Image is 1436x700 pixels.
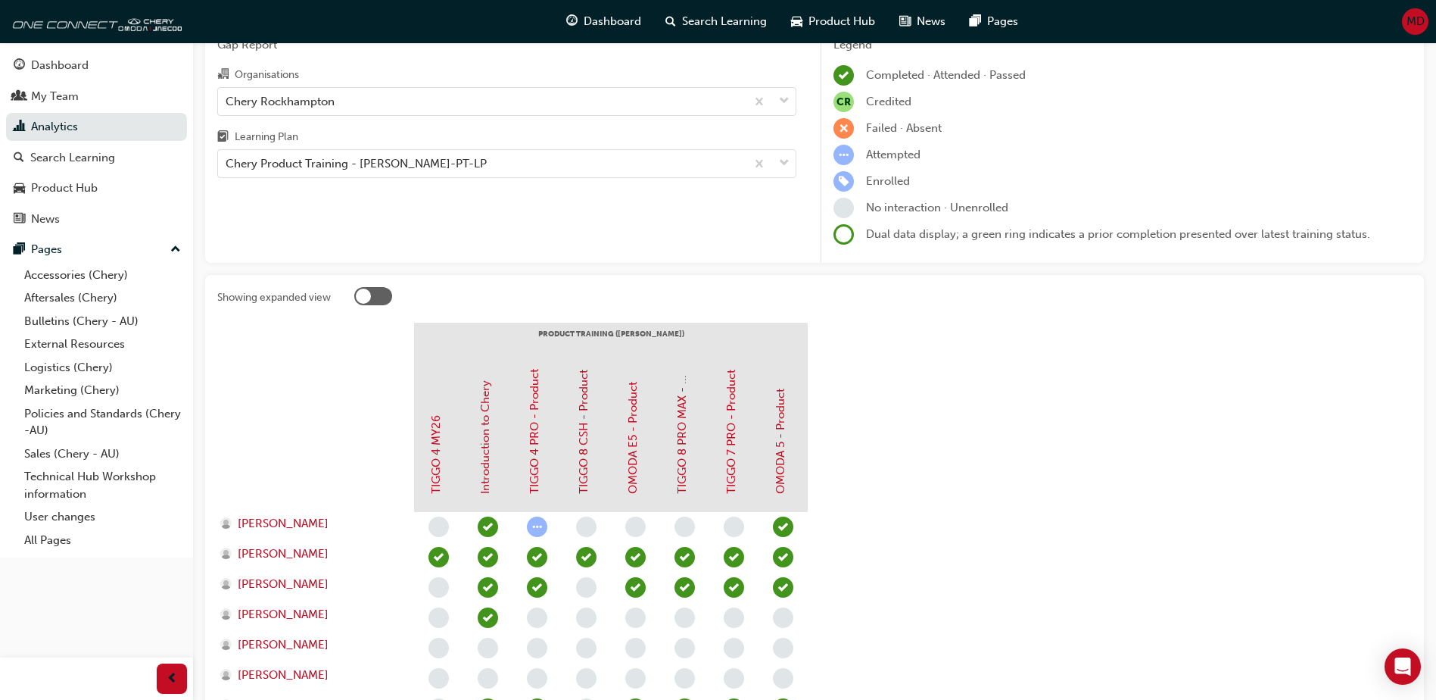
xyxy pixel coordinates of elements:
img: oneconnect [8,6,182,36]
span: learningRecordVerb_NONE-icon [527,608,547,628]
span: learningRecordVerb_NONE-icon [428,668,449,689]
span: learningRecordVerb_PASS-icon [527,577,547,598]
span: learningRecordVerb_NONE-icon [576,638,597,658]
span: learningRecordVerb_NONE-icon [478,668,498,689]
span: learningRecordVerb_COMPLETE-icon [478,547,498,567]
span: learningRecordVerb_NONE-icon [576,517,597,537]
span: search-icon [665,12,676,31]
span: pages-icon [14,243,25,257]
span: [PERSON_NAME] [238,667,329,684]
span: learningRecordVerb_FAIL-icon [833,118,854,139]
a: [PERSON_NAME] [220,667,400,684]
div: Pages [31,241,62,258]
span: people-icon [14,90,25,104]
div: Chery Product Training - [PERSON_NAME]-PT-LP [226,155,487,173]
span: learningRecordVerb_PASS-icon [625,577,646,598]
a: TIGGO 8 PRO MAX - Product [675,342,689,494]
span: learningRecordVerb_ATTEMPT-icon [833,145,854,165]
div: Open Intercom Messenger [1385,648,1421,685]
a: Introduction to Chery [478,380,492,494]
span: learningRecordVerb_NONE-icon [724,517,744,537]
span: learningRecordVerb_NONE-icon [724,638,744,658]
span: learningRecordVerb_COMPLETE-icon [478,577,498,598]
span: prev-icon [167,670,178,689]
span: learningRecordVerb_ENROLL-icon [833,171,854,192]
div: Dashboard [31,57,89,74]
span: down-icon [779,92,790,111]
span: Gap Report [217,36,796,54]
span: learningRecordVerb_PASS-icon [576,547,597,567]
span: Dashboard [584,13,641,30]
a: External Resources [18,333,187,356]
a: All Pages [18,529,187,552]
a: [PERSON_NAME] [220,545,400,563]
span: pages-icon [970,12,981,31]
span: [PERSON_NAME] [238,636,329,654]
span: news-icon [899,12,911,31]
div: Legend [833,36,1412,54]
span: learningplan-icon [217,131,229,145]
span: learningRecordVerb_COMPLETE-icon [478,608,498,628]
span: Pages [987,13,1018,30]
span: learningRecordVerb_NONE-icon [625,608,646,628]
div: Learning Plan [235,130,298,145]
a: search-iconSearch Learning [653,6,779,37]
a: [PERSON_NAME] [220,576,400,593]
a: Search Learning [6,144,187,172]
span: learningRecordVerb_PASS-icon [773,577,793,598]
span: Credited [866,95,911,108]
span: learningRecordVerb_NONE-icon [724,668,744,689]
span: Search Learning [682,13,767,30]
span: up-icon [170,240,181,260]
a: guage-iconDashboard [554,6,653,37]
button: Pages [6,236,187,264]
span: learningRecordVerb_PASS-icon [674,547,695,567]
a: car-iconProduct Hub [779,6,887,37]
span: learningRecordVerb_NONE-icon [527,638,547,658]
span: Enrolled [866,174,910,188]
span: learningRecordVerb_NONE-icon [773,638,793,658]
span: MD [1406,13,1425,30]
span: learningRecordVerb_NONE-icon [674,517,695,537]
span: learningRecordVerb_COMPLETE-icon [478,517,498,537]
span: guage-icon [14,59,25,73]
span: car-icon [14,182,25,195]
span: [PERSON_NAME] [238,515,329,533]
span: learningRecordVerb_NONE-icon [478,638,498,658]
div: PRODUCT TRAINING ([PERSON_NAME]) [414,323,808,361]
span: Completed · Attended · Passed [866,68,1026,82]
span: learningRecordVerb_NONE-icon [674,638,695,658]
span: Product Hub [808,13,875,30]
span: [PERSON_NAME] [238,606,329,623]
span: guage-icon [566,12,578,31]
div: My Team [31,88,79,105]
button: DashboardMy TeamAnalyticsSearch LearningProduct HubNews [6,48,187,236]
a: [PERSON_NAME] [220,515,400,533]
a: Policies and Standards (Chery -AU) [18,402,187,442]
a: Accessories (Chery) [18,264,187,287]
a: pages-iconPages [958,6,1030,37]
div: Search Learning [30,149,115,167]
a: OMODA E5 - Product [626,382,640,494]
span: search-icon [14,152,24,165]
span: learningRecordVerb_NONE-icon [674,668,695,689]
a: Dashboard [6,52,187,80]
span: Dual data display; a green ring indicates a prior completion presented over latest training status. [866,227,1370,241]
span: learningRecordVerb_PASS-icon [674,577,695,598]
a: Logistics (Chery) [18,356,187,380]
span: learningRecordVerb_PASS-icon [527,547,547,567]
a: TIGGO 4 PRO - Product [528,369,541,494]
a: [PERSON_NAME] [220,606,400,623]
span: learningRecordVerb_NONE-icon [625,638,646,658]
span: Failed · Absent [866,121,942,135]
a: OMODA 5 - Product [774,389,787,494]
span: News [917,13,945,30]
span: learningRecordVerb_PASS-icon [724,577,744,598]
a: Marketing (Chery) [18,379,187,402]
span: No interaction · Unenrolled [866,201,1008,214]
span: learningRecordVerb_COMPLETE-icon [833,65,854,86]
div: Organisations [235,67,299,83]
span: car-icon [791,12,802,31]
